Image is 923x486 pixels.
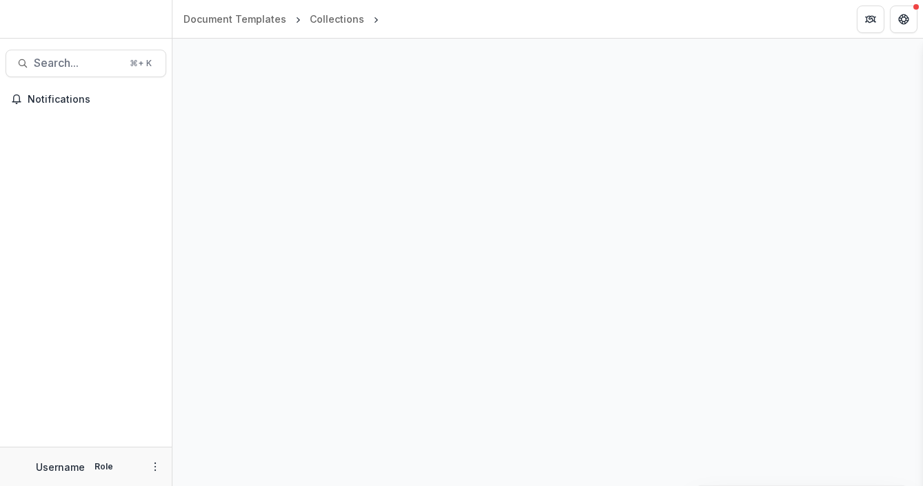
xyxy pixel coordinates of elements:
[890,6,917,33] button: Get Help
[34,57,121,70] span: Search...
[127,56,155,71] div: ⌘ + K
[90,460,117,473] p: Role
[857,6,884,33] button: Partners
[6,88,166,110] button: Notifications
[36,460,85,474] p: Username
[183,12,286,26] div: Document Templates
[6,50,166,77] button: Search...
[28,94,161,105] span: Notifications
[304,9,370,29] a: Collections
[310,12,364,26] div: Collections
[147,458,163,475] button: More
[178,9,292,29] a: Document Templates
[178,9,441,29] nav: breadcrumb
